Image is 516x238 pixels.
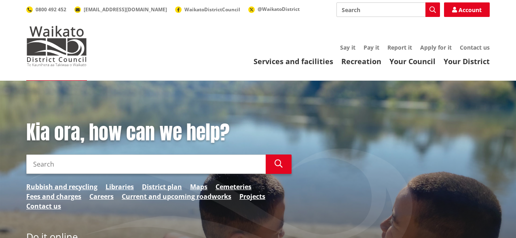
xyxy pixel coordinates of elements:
h1: Kia ora, how can we help? [26,121,292,144]
a: Account [444,2,490,17]
a: Current and upcoming roadworks [122,192,231,201]
a: Rubbish and recycling [26,182,97,192]
a: @WaikatoDistrict [248,6,300,13]
a: Your District [444,56,490,66]
a: Maps [190,182,207,192]
a: District plan [142,182,182,192]
a: Libraries [106,182,134,192]
a: Contact us [460,44,490,51]
span: WaikatoDistrictCouncil [184,6,240,13]
span: 0800 492 452 [36,6,66,13]
input: Search input [26,154,266,174]
img: Waikato District Council - Te Kaunihera aa Takiwaa o Waikato [26,26,87,66]
a: Cemeteries [216,182,252,192]
a: WaikatoDistrictCouncil [175,6,240,13]
a: Careers [89,192,114,201]
a: Services and facilities [254,56,333,66]
a: 0800 492 452 [26,6,66,13]
span: [EMAIL_ADDRESS][DOMAIN_NAME] [84,6,167,13]
a: Report it [387,44,412,51]
a: Recreation [341,56,381,66]
a: [EMAIL_ADDRESS][DOMAIN_NAME] [74,6,167,13]
a: Projects [239,192,265,201]
a: Fees and charges [26,192,81,201]
a: Contact us [26,201,61,211]
a: Apply for it [420,44,452,51]
a: Your Council [389,56,436,66]
a: Pay it [364,44,379,51]
input: Search input [336,2,440,17]
span: @WaikatoDistrict [258,6,300,13]
a: Say it [340,44,355,51]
